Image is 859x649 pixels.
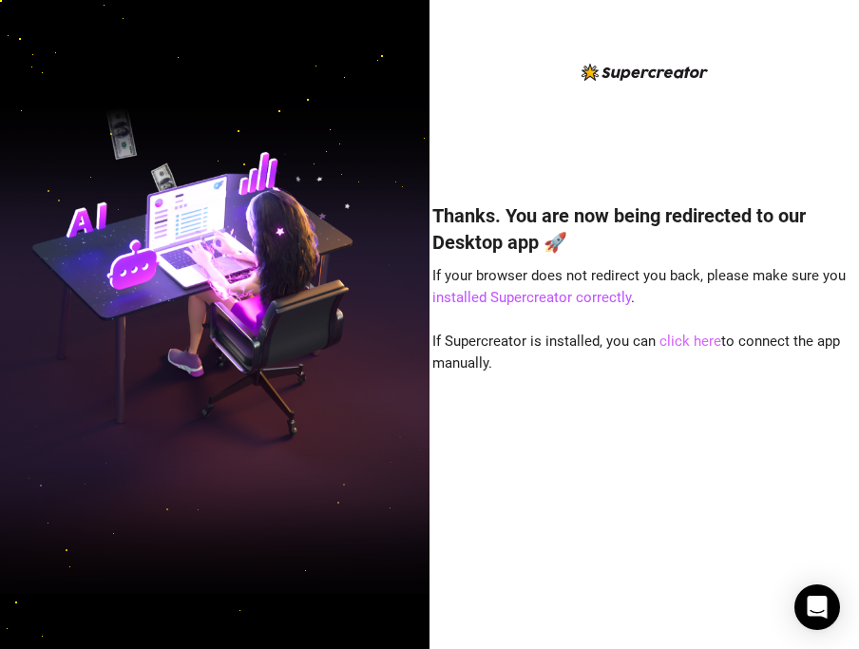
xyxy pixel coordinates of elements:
div: Open Intercom Messenger [794,584,840,630]
span: If Supercreator is installed, you can to connect the app manually. [432,333,840,372]
a: installed Supercreator correctly [432,289,631,306]
img: logo-BBDzfeDw.svg [582,64,708,81]
span: If your browser does not redirect you back, please make sure you . [432,267,846,307]
h4: Thanks. You are now being redirected to our Desktop app 🚀 [432,202,856,256]
a: click here [659,333,721,350]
